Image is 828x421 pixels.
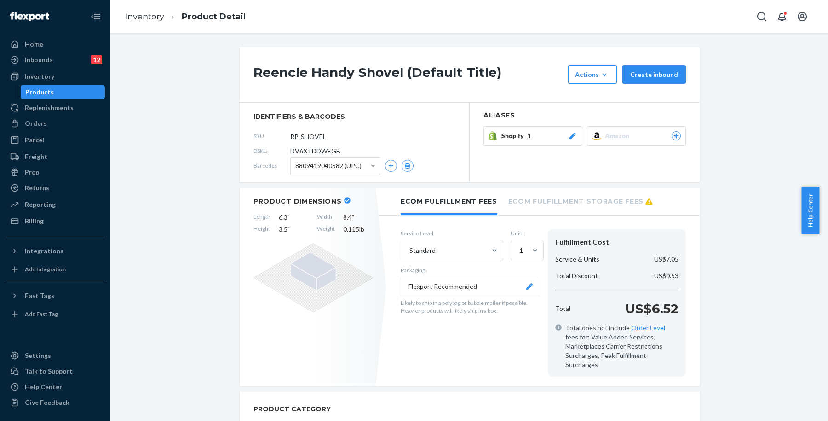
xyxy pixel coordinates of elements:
[6,165,105,180] a: Prep
[317,225,335,234] span: Weight
[25,367,73,376] div: Talk to Support
[25,398,69,407] div: Give Feedback
[555,255,599,264] p: Service & Units
[568,65,617,84] button: Actions
[6,262,105,277] a: Add Integration
[253,162,290,170] span: Barcodes
[287,225,290,233] span: "
[401,266,540,274] p: Packaging
[631,324,665,332] a: Order Level
[6,37,105,52] a: Home
[6,197,105,212] a: Reporting
[253,225,270,234] span: Height
[6,244,105,258] button: Integrations
[508,188,653,213] li: Ecom Fulfillment Storage Fees
[6,364,105,379] a: Talk to Support
[25,291,54,300] div: Fast Tags
[519,246,523,255] div: 1
[25,88,54,97] div: Products
[253,213,270,222] span: Length
[91,55,102,64] div: 12
[25,40,43,49] div: Home
[295,158,362,174] span: 8809419040582 (UPC)
[25,265,66,273] div: Add Integration
[401,299,540,315] p: Likely to ship in a polybag or bubble mailer if possible. Heavier products will likely ship in a ...
[21,85,105,99] a: Products
[86,7,105,26] button: Close Navigation
[408,246,409,255] input: Standard
[6,133,105,147] a: Parcel
[25,103,74,112] div: Replenishments
[511,229,540,237] label: Units
[6,149,105,164] a: Freight
[654,255,678,264] p: US$7.05
[622,65,686,84] button: Create inbound
[652,271,678,281] p: -US$0.53
[253,401,331,417] h2: PRODUCT CATEGORY
[182,12,246,22] a: Product Detail
[25,200,56,209] div: Reporting
[6,214,105,228] a: Billing
[575,70,610,79] div: Actions
[6,380,105,394] a: Help Center
[753,7,771,26] button: Open Search Box
[793,7,811,26] button: Open account menu
[773,7,791,26] button: Open notifications
[528,131,531,140] span: 1
[25,72,54,81] div: Inventory
[25,119,47,128] div: Orders
[253,132,290,140] span: SKU
[25,382,62,392] div: Help Center
[25,351,51,360] div: Settings
[317,213,335,222] span: Width
[25,216,44,226] div: Billing
[605,131,633,140] span: Amazon
[6,307,105,322] a: Add Fast Tag
[501,131,528,140] span: Shopify
[401,188,497,215] li: Ecom Fulfillment Fees
[279,225,309,234] span: 3.5
[343,213,373,222] span: 8.4
[6,348,105,363] a: Settings
[6,181,105,195] a: Returns
[587,126,686,146] button: Amazon
[801,187,819,234] button: Help Center
[555,237,678,247] div: Fulfillment Cost
[6,395,105,410] button: Give Feedback
[287,213,290,221] span: "
[25,168,39,177] div: Prep
[401,229,503,237] label: Service Level
[6,53,105,67] a: Inbounds12
[6,100,105,115] a: Replenishments
[253,112,455,121] span: identifiers & barcodes
[25,152,47,161] div: Freight
[25,246,63,256] div: Integrations
[518,246,519,255] input: 1
[10,12,49,21] img: Flexport logo
[483,112,686,119] h2: Aliases
[125,12,164,22] a: Inventory
[625,299,678,318] p: US$6.52
[253,197,342,205] h2: Product Dimensions
[25,183,49,193] div: Returns
[279,213,309,222] span: 6.3
[25,310,58,318] div: Add Fast Tag
[565,323,678,369] span: Total does not include fees for: Value Added Services, Marketplaces Carrier Restrictions Surcharg...
[401,278,540,295] button: Flexport Recommended
[290,146,340,156] span: DV6XTDDWEGB
[253,65,563,84] h1: Reencle Handy Shovel (Default Title)
[555,271,598,281] p: Total Discount
[409,246,436,255] div: Standard
[555,304,570,313] p: Total
[253,147,290,155] span: DSKU
[6,69,105,84] a: Inventory
[483,126,582,146] button: Shopify1
[25,55,53,64] div: Inbounds
[25,135,44,145] div: Parcel
[343,225,373,234] span: 0.115 lb
[352,213,354,221] span: "
[6,116,105,131] a: Orders
[118,3,253,30] ol: breadcrumbs
[6,288,105,303] button: Fast Tags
